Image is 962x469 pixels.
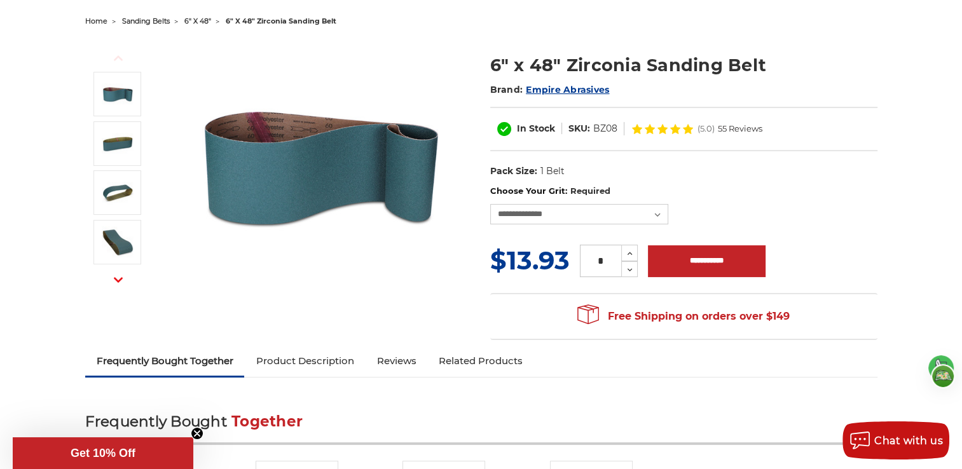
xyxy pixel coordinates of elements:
button: Next [103,266,134,293]
h1: 6" x 48" Zirconia Sanding Belt [490,53,877,78]
span: (5.0) [697,125,715,133]
button: Chat with us [842,421,949,459]
dt: SKU: [568,122,590,135]
a: Product Description [244,347,365,375]
span: Frequently Bought [85,412,227,430]
img: 6" x 48" Zirconia Sanding Belt [194,39,448,294]
img: 6" x 48" Zirconia Sanding Belt [102,78,134,110]
button: Close teaser [191,427,203,440]
a: Empire Abrasives [526,84,609,95]
a: sanding belts [122,17,170,25]
dd: BZ08 [593,122,617,135]
span: 6" x 48" zirconia sanding belt [226,17,336,25]
span: 55 Reviews [718,125,762,133]
span: Brand: [490,84,523,95]
a: home [85,17,107,25]
img: 6" x 48" Zirc Sanding Belt [102,128,134,160]
a: Related Products [427,347,534,375]
img: 6" x 48" Sanding Belt - Zirconia [102,177,134,208]
a: Frequently Bought Together [85,347,245,375]
span: $13.93 [490,245,570,276]
dt: Pack Size: [490,165,537,178]
a: 6" x 48" [184,17,211,25]
span: Chat with us [874,435,943,447]
img: 6" x 48" Sanding Belt - Zirc [102,226,134,258]
a: Reviews [365,347,427,375]
button: Previous [103,44,134,72]
span: Get 10% Off [71,447,135,459]
small: Required [570,186,610,196]
div: Get 10% OffClose teaser [13,437,193,469]
span: Together [231,412,303,430]
span: In Stock [517,123,555,134]
span: Free Shipping on orders over $149 [577,304,790,329]
dd: 1 Belt [540,165,564,178]
label: Choose Your Grit: [490,185,877,198]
